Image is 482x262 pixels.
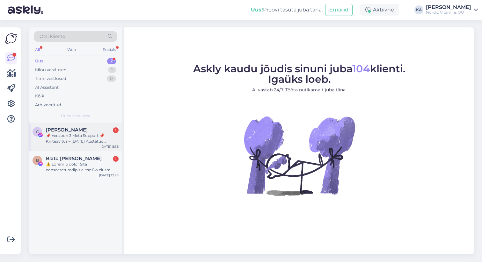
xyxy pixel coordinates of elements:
div: Kõik [35,93,44,99]
span: C [36,129,39,134]
div: 1 [108,67,116,73]
b: Uus! [251,7,263,13]
div: Proovi tasuta juba täna: [251,6,323,14]
div: 📌 Versioon 3 Meta Support 📌 Kiirteavitus – [DATE] Austatud kasutaja, Teie lehelt on tuvastatud si... [46,133,119,144]
div: 1 [113,127,119,133]
span: Blato Alebo Zlato [46,156,102,161]
div: Aktiivne [360,4,399,16]
button: Emailid [325,4,353,16]
div: All [34,46,41,54]
div: Uus [35,58,43,64]
div: 1 [113,156,119,162]
div: KA [414,5,423,14]
span: Cristian Ronaldo [46,127,88,133]
div: Minu vestlused [35,67,67,73]
span: Uued vestlused [61,113,91,119]
div: 2 [107,58,116,64]
img: Askly Logo [5,32,17,45]
span: B [36,158,39,163]
div: [DATE] 12:25 [99,173,119,178]
a: [PERSON_NAME]Nordic Vitamins OÜ [426,5,478,15]
div: Web [66,46,77,54]
div: [PERSON_NAME] [426,5,471,10]
p: AI vastab 24/7. Tööta nutikamalt juba täna. [193,87,405,93]
div: 0 [107,75,116,82]
div: Nordic Vitamins OÜ [426,10,471,15]
div: Tiimi vestlused [35,75,66,82]
div: Socials [102,46,117,54]
span: Askly kaudu jõudis sinuni juba klienti. Igaüks loeb. [193,62,405,85]
img: No Chat active [242,98,357,213]
div: [DATE] 8:36 [100,144,119,149]
div: Arhiveeritud [35,102,61,108]
div: AI Assistent [35,84,59,91]
span: 104 [352,62,370,75]
div: ⚠️ Loremip dolor Sita consecteturadipis elitse Do eiusm Temp incididuntut laboreet. Dolorem aliqu... [46,161,119,173]
span: Otsi kliente [40,33,65,40]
